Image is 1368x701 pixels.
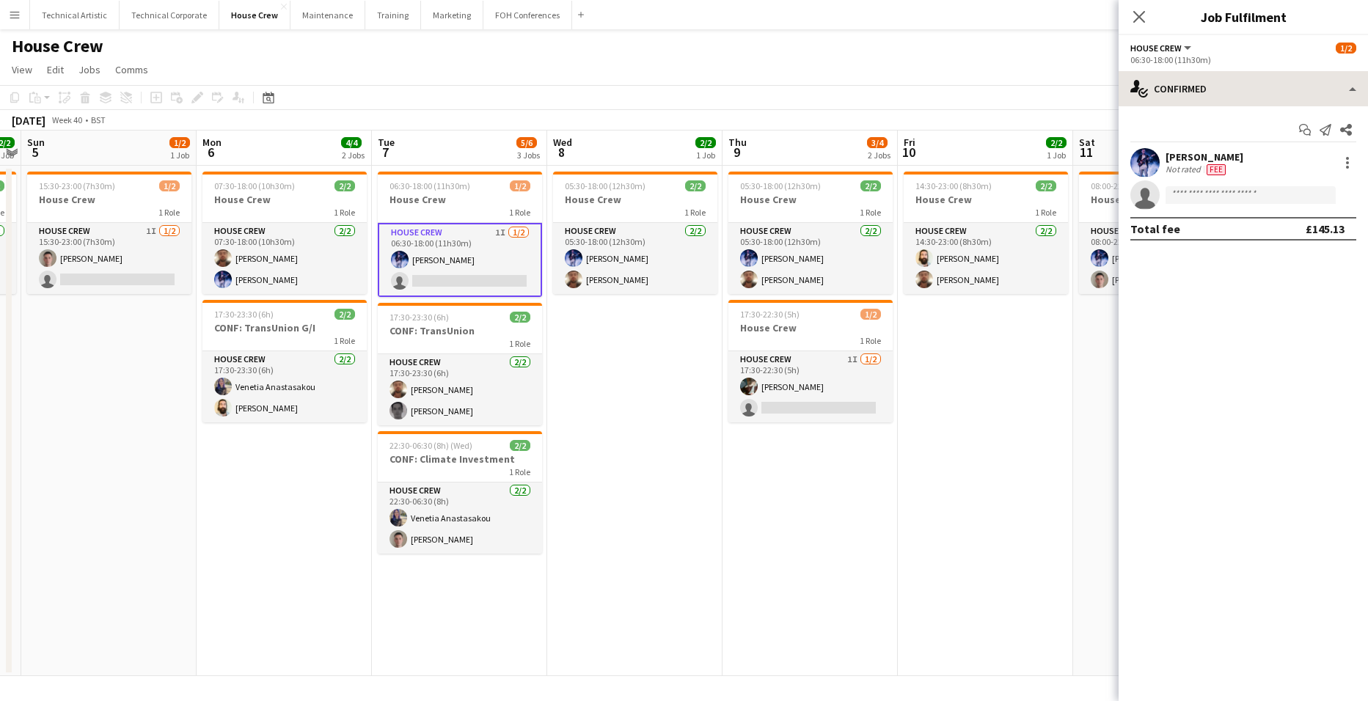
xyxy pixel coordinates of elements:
span: Fri [904,136,915,149]
app-job-card: 17:30-23:30 (6h)2/2CONF: TransUnion G/I1 RoleHouse Crew2/217:30-23:30 (6h)Venetia Anastasakou[PER... [202,300,367,422]
h3: House Crew [728,321,893,334]
span: Jobs [78,63,100,76]
div: £145.13 [1306,221,1345,236]
button: Training [365,1,421,29]
span: 1 Role [509,466,530,477]
div: 1 Job [1047,150,1066,161]
app-job-card: 05:30-18:00 (12h30m)2/2House Crew1 RoleHouse Crew2/205:30-18:00 (12h30m)[PERSON_NAME][PERSON_NAME] [728,172,893,294]
app-card-role: House Crew2/217:30-23:30 (6h)[PERSON_NAME][PERSON_NAME] [378,354,542,425]
h3: House Crew [728,193,893,206]
span: 06:30-18:00 (11h30m) [389,180,470,191]
a: Edit [41,60,70,79]
app-card-role: House Crew2/208:00-22:30 (14h30m)[PERSON_NAME][PERSON_NAME] [1079,223,1243,294]
app-job-card: 05:30-18:00 (12h30m)2/2House Crew1 RoleHouse Crew2/205:30-18:00 (12h30m)[PERSON_NAME][PERSON_NAME] [553,172,717,294]
h3: House Crew [378,193,542,206]
span: 2/2 [510,440,530,451]
button: Technical Corporate [120,1,219,29]
div: Crew has different fees then in role [1204,164,1229,175]
span: 1 Role [1035,207,1056,218]
h3: CONF: Climate Investment [378,452,542,466]
h3: House Crew [1079,193,1243,206]
button: FOH Conferences [483,1,572,29]
app-card-role: House Crew2/214:30-23:00 (8h30m)[PERSON_NAME][PERSON_NAME] [904,223,1068,294]
button: House Crew [219,1,290,29]
app-card-role: House Crew2/205:30-18:00 (12h30m)[PERSON_NAME][PERSON_NAME] [553,223,717,294]
span: 1 Role [860,335,881,346]
div: 06:30-18:00 (11h30m) [1130,54,1356,65]
h1: House Crew [12,35,103,57]
app-job-card: 22:30-06:30 (8h) (Wed)2/2CONF: Climate Investment1 RoleHouse Crew2/222:30-06:30 (8h)Venetia Anast... [378,431,542,554]
button: House Crew [1130,43,1193,54]
span: 3/4 [867,137,888,148]
app-card-role: House Crew2/217:30-23:30 (6h)Venetia Anastasakou[PERSON_NAME] [202,351,367,422]
app-job-card: 15:30-23:00 (7h30m)1/2House Crew1 RoleHouse Crew1I1/215:30-23:00 (7h30m)[PERSON_NAME] [27,172,191,294]
div: Not rated [1166,164,1204,175]
button: Technical Artistic [30,1,120,29]
app-card-role: House Crew2/207:30-18:00 (10h30m)[PERSON_NAME][PERSON_NAME] [202,223,367,294]
div: BST [91,114,106,125]
app-job-card: 14:30-23:00 (8h30m)2/2House Crew1 RoleHouse Crew2/214:30-23:00 (8h30m)[PERSON_NAME][PERSON_NAME] [904,172,1068,294]
h3: House Crew [27,193,191,206]
span: 5 [25,144,45,161]
app-job-card: 17:30-22:30 (5h)1/2House Crew1 RoleHouse Crew1I1/217:30-22:30 (5h)[PERSON_NAME] [728,300,893,422]
app-card-role: House Crew2/222:30-06:30 (8h)Venetia Anastasakou[PERSON_NAME] [378,482,542,554]
span: 1/2 [159,180,180,191]
app-card-role: House Crew1I1/215:30-23:00 (7h30m)[PERSON_NAME] [27,223,191,294]
span: 2/2 [334,180,355,191]
span: 2/2 [695,137,716,148]
span: Tue [378,136,395,149]
app-card-role: House Crew1I1/206:30-18:00 (11h30m)[PERSON_NAME] [378,223,542,297]
span: View [12,63,32,76]
button: Marketing [421,1,483,29]
span: Sun [27,136,45,149]
span: 1 Role [684,207,706,218]
span: Wed [553,136,572,149]
app-job-card: 06:30-18:00 (11h30m)1/2House Crew1 RoleHouse Crew1I1/206:30-18:00 (11h30m)[PERSON_NAME] [378,172,542,297]
span: Sat [1079,136,1095,149]
app-job-card: 17:30-23:30 (6h)2/2CONF: TransUnion1 RoleHouse Crew2/217:30-23:30 (6h)[PERSON_NAME][PERSON_NAME] [378,303,542,425]
span: 11 [1077,144,1095,161]
span: 22:30-06:30 (8h) (Wed) [389,440,472,451]
span: 1/2 [169,137,190,148]
span: 1/2 [1336,43,1356,54]
app-job-card: 08:00-22:30 (14h30m)2/2House Crew1 RoleHouse Crew2/208:00-22:30 (14h30m)[PERSON_NAME][PERSON_NAME] [1079,172,1243,294]
a: Comms [109,60,154,79]
span: 2/2 [860,180,881,191]
span: 1/2 [860,309,881,320]
a: View [6,60,38,79]
span: 17:30-23:30 (6h) [389,312,449,323]
span: 1 Role [158,207,180,218]
span: 1 Role [509,207,530,218]
span: 2/2 [510,312,530,323]
span: 2/2 [1036,180,1056,191]
div: 2 Jobs [342,150,365,161]
span: 08:00-22:30 (14h30m) [1091,180,1171,191]
div: 3 Jobs [517,150,540,161]
span: Edit [47,63,64,76]
span: 1 Role [509,338,530,349]
app-job-card: 07:30-18:00 (10h30m)2/2House Crew1 RoleHouse Crew2/207:30-18:00 (10h30m)[PERSON_NAME][PERSON_NAME] [202,172,367,294]
h3: CONF: TransUnion G/I [202,321,367,334]
span: 2/2 [334,309,355,320]
span: 5/6 [516,137,537,148]
span: Fee [1207,164,1226,175]
span: 1 Role [860,207,881,218]
span: 1 Role [334,335,355,346]
span: 7 [376,144,395,161]
span: 1 Role [334,207,355,218]
h3: CONF: TransUnion [378,324,542,337]
span: 05:30-18:00 (12h30m) [565,180,645,191]
div: [PERSON_NAME] [1166,150,1243,164]
h3: House Crew [202,193,367,206]
a: Jobs [73,60,106,79]
span: Thu [728,136,747,149]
